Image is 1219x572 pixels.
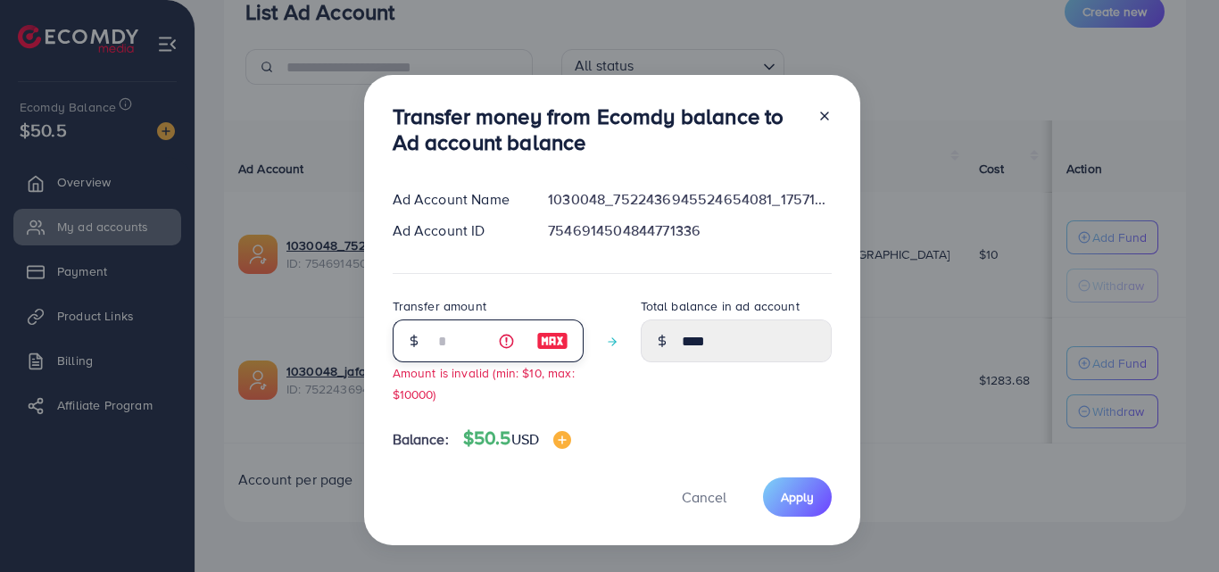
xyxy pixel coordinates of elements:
[393,364,575,402] small: Amount is invalid (min: $10, max: $10000)
[781,488,814,506] span: Apply
[553,431,571,449] img: image
[1143,492,1206,559] iframe: Chat
[534,189,845,210] div: 1030048_7522436945524654081_1757153410313
[682,487,726,507] span: Cancel
[536,330,568,352] img: image
[463,427,571,450] h4: $50.5
[393,429,449,450] span: Balance:
[378,189,535,210] div: Ad Account Name
[393,104,803,155] h3: Transfer money from Ecomdy balance to Ad account balance
[763,477,832,516] button: Apply
[659,477,749,516] button: Cancel
[378,220,535,241] div: Ad Account ID
[511,429,539,449] span: USD
[393,297,486,315] label: Transfer amount
[641,297,800,315] label: Total balance in ad account
[534,220,845,241] div: 7546914504844771336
